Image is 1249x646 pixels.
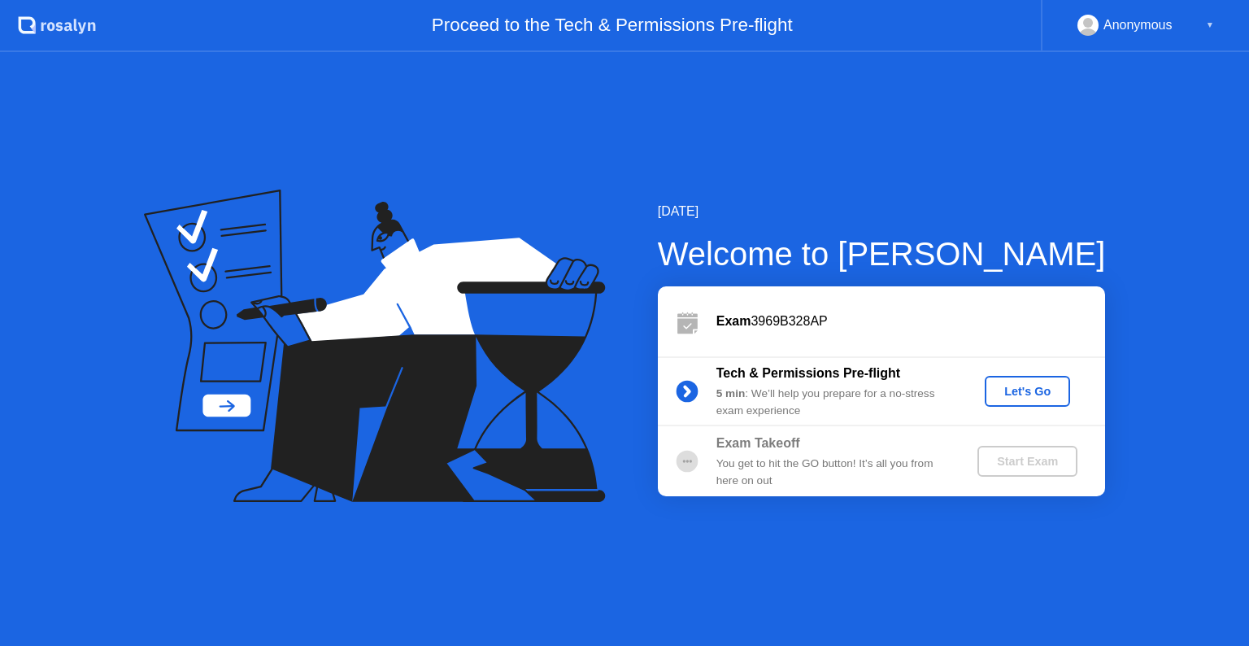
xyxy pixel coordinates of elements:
b: 5 min [716,387,746,399]
button: Let's Go [985,376,1070,407]
div: Let's Go [991,385,1064,398]
div: : We’ll help you prepare for a no-stress exam experience [716,386,951,419]
div: 3969B328AP [716,312,1105,331]
div: [DATE] [658,202,1106,221]
div: Start Exam [984,455,1071,468]
div: You get to hit the GO button! It’s all you from here on out [716,456,951,489]
b: Exam [716,314,751,328]
div: Anonymous [1103,15,1173,36]
b: Exam Takeoff [716,436,800,450]
button: Start Exam [977,446,1077,477]
b: Tech & Permissions Pre-flight [716,366,900,380]
div: Welcome to [PERSON_NAME] [658,229,1106,278]
div: ▼ [1206,15,1214,36]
